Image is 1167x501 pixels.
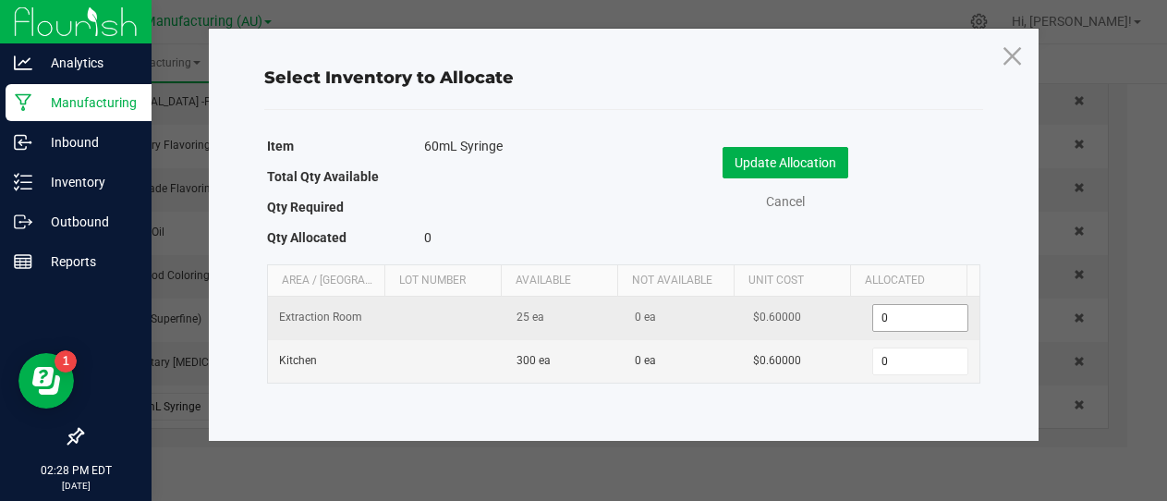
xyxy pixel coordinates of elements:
p: Inventory [32,171,143,193]
p: Outbound [32,211,143,233]
th: Unit Cost [734,265,850,297]
p: [DATE] [8,479,143,493]
inline-svg: Inbound [14,133,32,152]
inline-svg: Inventory [14,173,32,191]
th: Lot Number [384,265,501,297]
span: Select Inventory to Allocate [264,67,514,88]
p: Manufacturing [32,92,143,114]
span: 0 [424,230,432,245]
p: Inbound [32,131,143,153]
th: Available [501,265,617,297]
inline-svg: Reports [14,252,32,271]
th: Allocated [850,265,966,297]
p: 02:28 PM EDT [8,462,143,479]
th: Not Available [617,265,734,297]
inline-svg: Analytics [14,54,32,72]
span: Kitchen [279,354,317,367]
label: Qty Allocated [267,225,346,250]
button: Update Allocation [723,147,848,178]
span: 300 ea [517,354,551,367]
span: $0.60000 [753,311,801,324]
p: Analytics [32,52,143,74]
iframe: Resource center [18,353,74,409]
label: Qty Required [267,194,344,220]
p: Reports [32,250,143,273]
span: $0.60000 [753,354,801,367]
span: Extraction Room [279,311,362,324]
label: Item [267,133,294,159]
label: Total Qty Available [267,164,379,189]
span: 0 ea [635,354,656,367]
th: Area / [GEOGRAPHIC_DATA] [268,265,384,297]
a: Cancel [748,192,822,212]
span: 60mL Syringe [424,137,503,155]
iframe: Resource center unread badge [55,350,77,373]
inline-svg: Outbound [14,213,32,231]
inline-svg: Manufacturing [14,93,32,112]
span: 25 ea [517,311,544,324]
span: 0 ea [635,311,656,324]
